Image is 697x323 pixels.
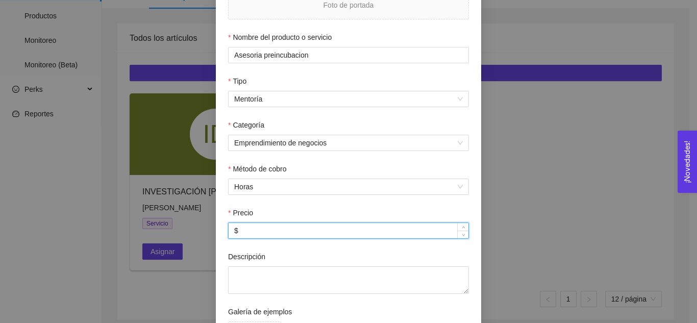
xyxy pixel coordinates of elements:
[234,91,463,107] span: Mentoría
[234,179,463,194] span: Horas
[228,306,292,317] label: Galería de ejemplos
[323,1,374,9] span: Foto de portada
[457,223,468,231] span: Increase Value
[457,231,468,238] span: Decrease Value
[234,135,463,151] span: Emprendimiento de negocios
[228,207,253,218] label: Precio
[229,223,468,238] input: Precio
[228,119,264,131] label: Categoría
[228,163,287,175] label: Método de cobro
[228,32,332,43] label: Nombre del producto o servicio
[460,225,466,231] span: up
[228,47,469,63] input: Nombre del producto o servicio
[228,76,246,87] label: Tipo
[228,251,265,262] label: Descripción
[228,266,469,294] textarea: Descripción
[678,131,697,193] button: Open Feedback Widget
[460,232,466,238] span: down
